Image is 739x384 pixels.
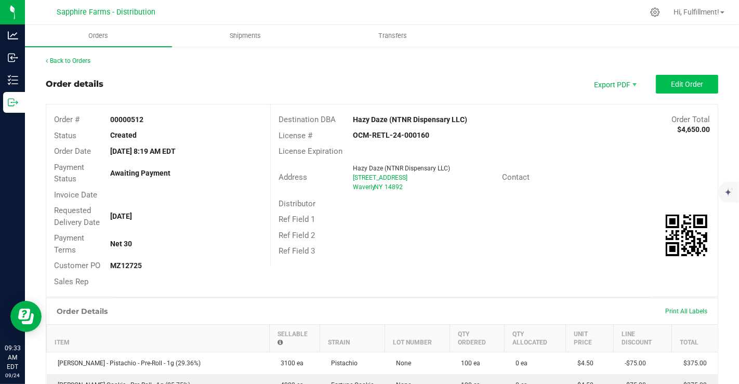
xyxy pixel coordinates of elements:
span: Print All Labels [665,308,707,315]
strong: [DATE] [110,212,132,220]
span: Transfers [364,31,421,41]
a: Transfers [319,25,466,47]
span: Pistachio [326,360,358,367]
span: Destination DBA [279,115,336,124]
span: Hazy Daze (NTNR Dispensary LLC) [353,165,450,172]
strong: OCM-RETL-24-000160 [353,131,429,139]
div: Manage settings [649,7,662,17]
strong: Created [110,131,137,139]
span: Order Date [54,147,91,156]
th: Line Discount [613,325,672,352]
span: 14892 [385,183,403,191]
span: [PERSON_NAME] - Pistachio - Pre-Roll - 1g (29.36%) [53,360,201,367]
iframe: Resource center [10,301,42,332]
span: 3100 ea [275,360,303,367]
a: Shipments [172,25,319,47]
span: 0 ea [511,360,528,367]
span: Order # [54,115,80,124]
span: Edit Order [671,80,703,88]
p: 09/24 [5,372,20,379]
th: Qty Allocated [505,325,566,352]
a: Back to Orders [46,57,90,64]
span: Status [54,131,76,140]
span: $375.00 [678,360,707,367]
inline-svg: Inventory [8,75,18,85]
strong: $4,650.00 [677,125,710,134]
qrcode: 00000512 [666,215,707,256]
span: License Expiration [279,147,342,156]
span: Sapphire Farms - Distribution [57,8,155,17]
p: 09:33 AM EDT [5,343,20,372]
span: None [391,360,411,367]
span: Contact [502,173,530,182]
span: Distributor [279,199,315,208]
span: Hi, Fulfillment! [674,8,719,16]
inline-svg: Outbound [8,97,18,108]
span: Ref Field 3 [279,246,315,256]
span: Payment Terms [54,233,84,255]
th: Sellable [269,325,320,352]
span: $4.50 [572,360,593,367]
span: 100 ea [456,360,480,367]
a: Orders [25,25,172,47]
span: Address [279,173,307,182]
strong: MZ12725 [110,261,142,270]
th: Item [47,325,270,352]
span: Orders [75,31,123,41]
h1: Order Details [57,307,108,315]
span: Ref Field 2 [279,231,315,240]
th: Strain [320,325,385,352]
strong: Hazy Daze (NTNR Dispensary LLC) [353,115,467,124]
th: Qty Ordered [450,325,504,352]
strong: Net 30 [110,240,132,248]
span: , [373,183,374,191]
strong: Awaiting Payment [110,169,170,177]
span: Order Total [671,115,710,124]
span: Waverly [353,183,375,191]
span: -$75.00 [619,360,646,367]
span: License # [279,131,312,140]
div: Order details [46,78,103,90]
li: Export PDF [583,75,645,94]
img: Scan me! [666,215,707,256]
inline-svg: Inbound [8,52,18,63]
strong: 00000512 [110,115,143,124]
strong: [DATE] 8:19 AM EDT [110,147,176,155]
button: Edit Order [656,75,718,94]
span: Sales Rep [54,277,88,286]
th: Total [672,325,718,352]
span: NY [374,183,382,191]
th: Unit Price [566,325,613,352]
span: Customer PO [54,261,100,270]
inline-svg: Analytics [8,30,18,41]
span: Payment Status [54,163,84,184]
span: Ref Field 1 [279,215,315,224]
span: [STREET_ADDRESS] [353,174,407,181]
span: Invoice Date [54,190,97,200]
span: Shipments [216,31,275,41]
span: Requested Delivery Date [54,206,100,227]
th: Lot Number [385,325,450,352]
